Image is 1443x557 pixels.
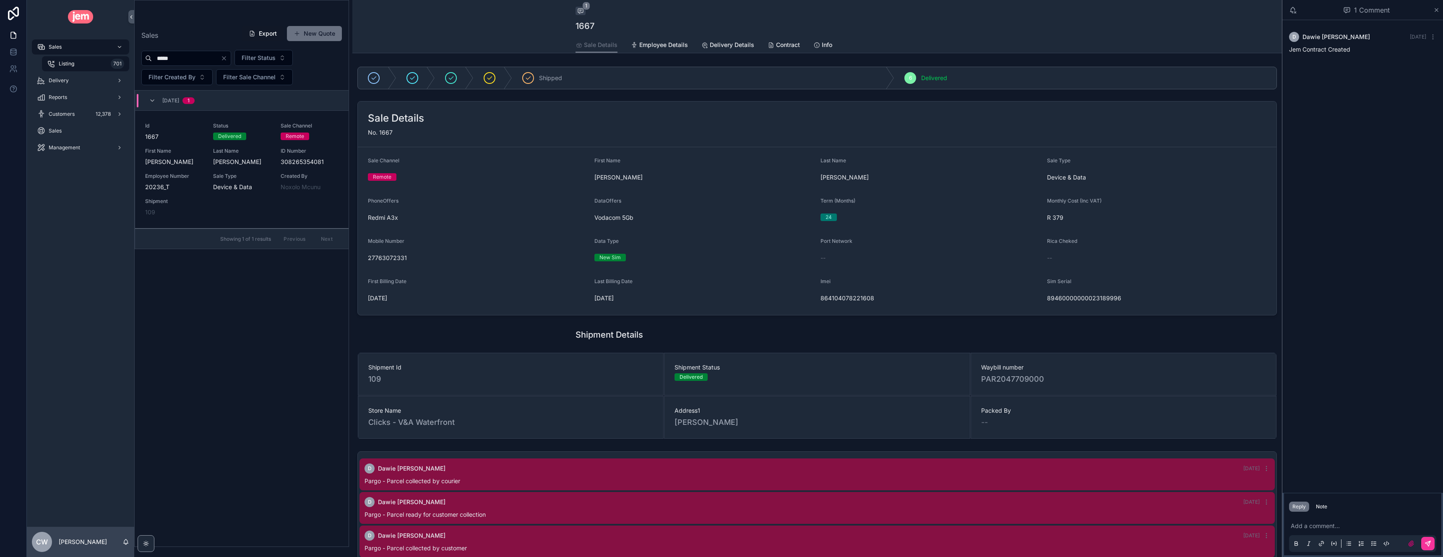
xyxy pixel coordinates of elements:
[1410,34,1426,40] span: [DATE]
[287,26,342,41] button: New Quote
[701,37,754,54] a: Delivery Details
[1243,465,1260,471] span: [DATE]
[368,254,588,262] span: 27763072331
[576,37,617,53] a: Sale Details
[145,198,203,205] span: Shipment
[594,238,619,244] span: Data Type
[981,406,1266,415] span: Packed By
[135,111,349,229] a: Id1667StatusDeliveredSale ChannelRemoteFirst Name[PERSON_NAME]Last Name[PERSON_NAME]ID Number3082...
[145,158,203,166] span: [PERSON_NAME]
[768,37,800,54] a: Contract
[213,148,271,154] span: Last Name
[145,183,203,191] span: 20236_T
[820,254,826,262] span: --
[594,198,621,204] span: DataOffers
[1292,34,1296,40] span: D
[368,294,588,302] span: [DATE]
[49,77,69,84] span: Delivery
[368,157,399,164] span: Sale Channel
[145,148,203,154] span: First Name
[820,294,874,302] span: 864104078221608
[1243,532,1260,539] span: [DATE]
[32,73,129,88] a: Delivery
[49,44,62,50] span: Sales
[368,213,398,222] span: Redmi A3x
[281,158,339,166] span: 308265354081
[49,111,75,117] span: Customers
[145,133,203,141] span: 1667
[582,2,590,10] span: 1
[378,498,445,506] span: Dawie [PERSON_NAME]
[49,94,67,101] span: Reports
[639,41,688,49] span: Employee Details
[141,69,213,85] button: Select Button
[1047,238,1077,244] span: Rica Cheked
[242,54,276,62] span: Filter Status
[221,55,231,62] button: Clear
[1047,198,1102,204] span: Monthly Cost (Inc VAT)
[32,107,129,122] a: Customers12,378
[281,183,320,191] a: Noxolo Mcunu
[826,213,832,221] div: 24
[286,133,304,140] div: Remote
[365,477,460,484] span: Pargo - Parcel collected by courier
[1047,254,1052,262] span: --
[42,56,129,71] a: Listing701
[281,173,339,180] span: Created By
[32,140,129,155] a: Management
[1302,33,1370,41] span: Dawie [PERSON_NAME]
[365,511,486,518] span: Pargo - Parcel ready for customer collection
[141,30,158,40] span: Sales
[213,122,271,129] span: Status
[680,373,703,381] div: Delivered
[1047,173,1267,182] span: Device & Data
[1047,278,1071,284] span: Sim Serial
[631,37,688,54] a: Employee Details
[1316,503,1327,510] div: Note
[213,173,271,180] span: Sale Type
[820,278,831,284] span: Imei
[368,112,424,125] h2: Sale Details
[981,416,988,428] span: --
[218,133,241,140] div: Delivered
[820,238,852,244] span: Port Network
[594,278,633,284] span: Last Billing Date
[145,173,203,180] span: Employee Number
[49,128,62,134] span: Sales
[813,37,832,54] a: Info
[576,20,594,32] h1: 1667
[539,74,562,82] span: Shipped
[921,74,947,82] span: Delivered
[281,122,339,129] span: Sale Channel
[32,39,129,55] a: Sales
[1313,502,1331,512] button: Note
[1354,5,1390,15] span: 1 Comment
[59,60,74,67] span: Listing
[368,373,653,385] span: 109
[1047,294,1267,302] span: 89460000000023189996
[981,363,1266,372] span: Waybill number
[32,90,129,105] a: Reports
[68,10,94,23] img: App logo
[675,363,959,372] span: Shipment Status
[599,254,621,261] div: New Sim
[820,157,846,164] span: Last Name
[776,41,800,49] span: Contract
[576,329,643,341] h1: Shipment Details
[145,122,203,129] span: Id
[820,173,1040,182] span: [PERSON_NAME]
[594,213,633,222] span: Vodacom 5Gb
[981,373,1266,385] span: PAR2047709000
[822,41,832,49] span: Info
[188,97,190,104] div: 1
[1047,157,1071,164] span: Sale Type
[1047,213,1267,222] span: R 379
[145,208,155,216] a: 109
[594,173,814,182] span: [PERSON_NAME]
[584,41,617,49] span: Sale Details
[213,183,271,191] span: Device & Data
[281,148,339,154] span: ID Number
